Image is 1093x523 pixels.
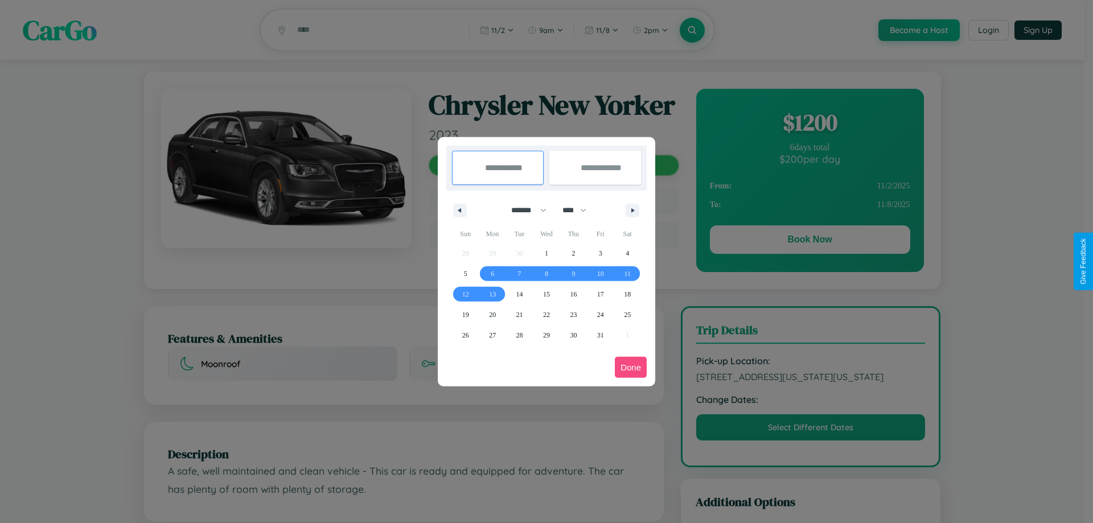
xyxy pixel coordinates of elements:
[452,325,479,345] button: 26
[572,243,575,263] span: 2
[597,325,604,345] span: 31
[506,304,533,325] button: 21
[489,304,496,325] span: 20
[597,263,604,284] span: 10
[516,325,523,345] span: 28
[452,263,479,284] button: 5
[570,304,577,325] span: 23
[545,263,548,284] span: 8
[543,325,550,345] span: 29
[624,263,631,284] span: 11
[452,225,479,243] span: Sun
[615,357,647,378] button: Done
[533,225,560,243] span: Wed
[560,304,587,325] button: 23
[506,263,533,284] button: 7
[543,304,550,325] span: 22
[533,325,560,345] button: 29
[626,243,629,263] span: 4
[506,225,533,243] span: Tue
[462,284,469,304] span: 12
[560,225,587,243] span: Thu
[614,243,641,263] button: 4
[462,304,469,325] span: 19
[491,263,494,284] span: 6
[1079,238,1087,285] div: Give Feedback
[597,284,604,304] span: 17
[516,284,523,304] span: 14
[489,284,496,304] span: 13
[560,263,587,284] button: 9
[479,263,506,284] button: 6
[624,304,631,325] span: 25
[572,263,575,284] span: 9
[624,284,631,304] span: 18
[587,284,614,304] button: 17
[597,304,604,325] span: 24
[543,284,550,304] span: 15
[599,243,602,263] span: 3
[587,243,614,263] button: 3
[614,263,641,284] button: 11
[506,325,533,345] button: 28
[570,284,577,304] span: 16
[587,263,614,284] button: 10
[462,325,469,345] span: 26
[533,284,560,304] button: 15
[587,304,614,325] button: 24
[533,243,560,263] button: 1
[479,284,506,304] button: 13
[614,284,641,304] button: 18
[545,243,548,263] span: 1
[587,225,614,243] span: Fri
[587,325,614,345] button: 31
[533,263,560,284] button: 8
[614,225,641,243] span: Sat
[479,304,506,325] button: 20
[560,284,587,304] button: 16
[516,304,523,325] span: 21
[489,325,496,345] span: 27
[452,284,479,304] button: 12
[464,263,467,284] span: 5
[479,325,506,345] button: 27
[570,325,577,345] span: 30
[560,325,587,345] button: 30
[452,304,479,325] button: 19
[506,284,533,304] button: 14
[560,243,587,263] button: 2
[533,304,560,325] button: 22
[518,263,521,284] span: 7
[614,304,641,325] button: 25
[479,225,506,243] span: Mon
